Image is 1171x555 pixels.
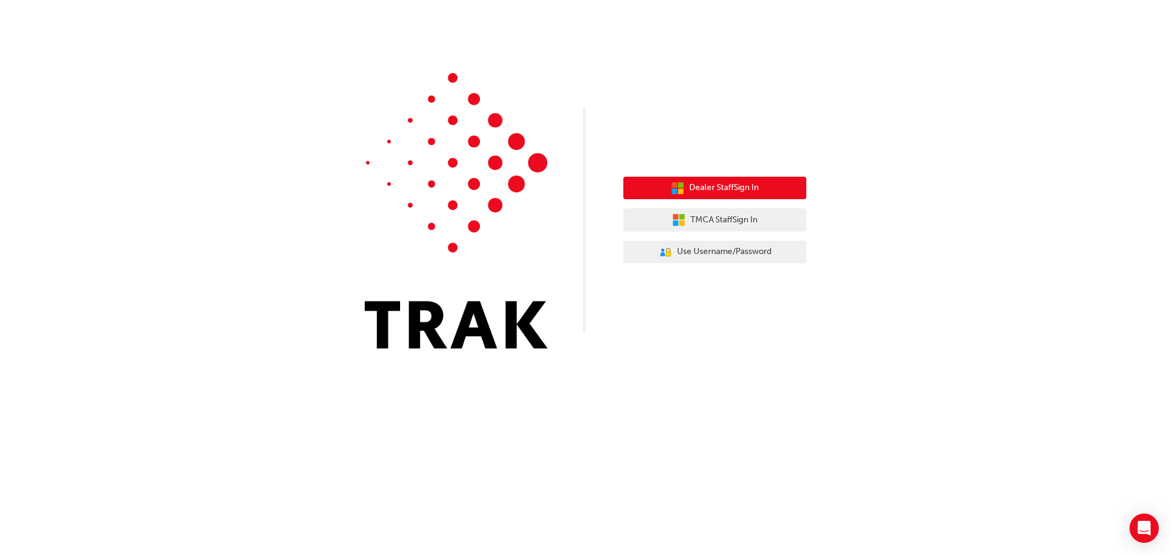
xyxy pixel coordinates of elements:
[365,73,548,348] img: Trak
[623,241,806,264] button: Use Username/Password
[623,177,806,200] button: Dealer StaffSign In
[623,208,806,232] button: TMCA StaffSign In
[677,245,772,259] span: Use Username/Password
[690,213,757,227] span: TMCA Staff Sign In
[1130,514,1159,543] div: Open Intercom Messenger
[689,181,759,195] span: Dealer Staff Sign In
